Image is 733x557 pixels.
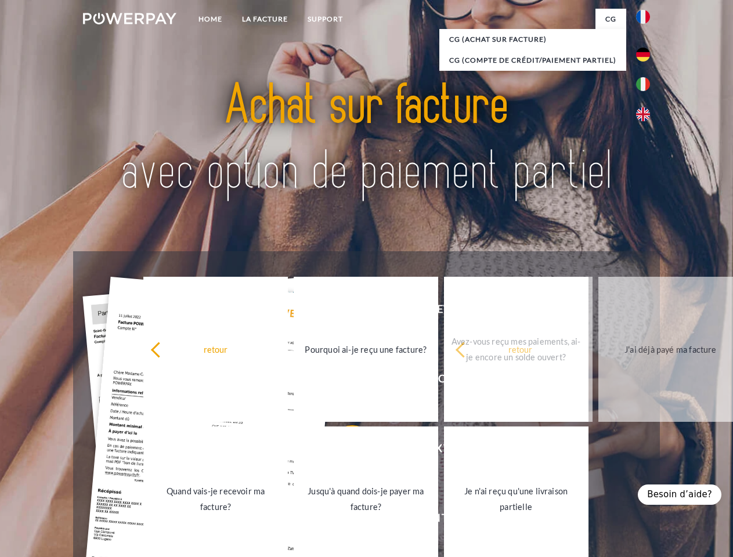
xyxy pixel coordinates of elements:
div: Quand vais-je recevoir ma facture? [150,483,281,515]
div: Je n'ai reçu qu'une livraison partielle [451,483,582,515]
img: fr [636,10,650,24]
div: Besoin d’aide? [638,484,721,505]
a: CG (achat sur facture) [439,29,626,50]
a: Support [298,9,353,30]
div: retour [150,341,281,357]
img: en [636,107,650,121]
img: it [636,77,650,91]
a: CG (Compte de crédit/paiement partiel) [439,50,626,71]
a: LA FACTURE [232,9,298,30]
img: title-powerpay_fr.svg [111,56,622,222]
div: Pourquoi ai-je reçu une facture? [301,341,431,357]
div: retour [455,341,586,357]
div: Jusqu'à quand dois-je payer ma facture? [301,483,431,515]
img: de [636,48,650,62]
img: logo-powerpay-white.svg [83,13,176,24]
a: CG [595,9,626,30]
a: Home [189,9,232,30]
